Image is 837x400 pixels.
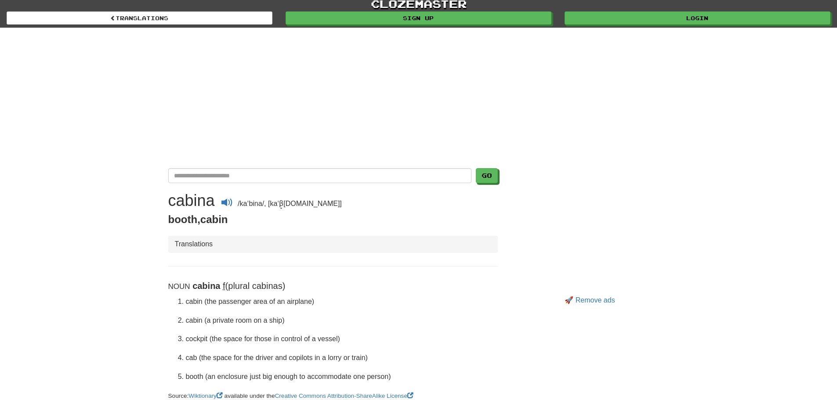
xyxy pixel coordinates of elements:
[192,281,220,291] strong: cabina
[168,280,498,292] p: (plural cabinas)
[168,36,669,159] iframe: Advertisement
[168,212,498,227] p: ,
[188,393,224,399] a: Wiktionary
[511,168,669,291] iframe: Advertisement
[168,393,413,399] small: Source: available under the
[217,196,238,212] button: Play audio cabina
[168,213,198,225] span: booth
[186,353,498,363] li: cab (the space for the driver and copilots in a lorry or train)
[186,334,498,344] li: cockpit (the space for those in control of a vessel)
[168,192,498,212] div: /kaˈbina/, [kaˈβ̞[DOMAIN_NAME]]
[175,239,213,249] li: Translations
[565,11,830,25] a: Login
[223,281,225,291] abbr: feminine gender
[565,296,615,304] a: 🚀 Remove ads
[275,393,413,399] a: Creative Commons Attribution-ShareAlike License
[186,297,498,307] li: cabin (the passenger area of an airplane)
[186,372,498,382] li: booth (an enclosure just big enough to accommodate one person)
[7,11,272,25] a: Translations
[286,11,551,25] a: Sign up
[168,282,190,291] small: Noun
[168,168,471,183] input: Translate Spanish-English
[186,316,498,326] li: cabin (a private room on a ship)
[476,168,498,183] button: Go
[200,213,228,225] span: cabin
[168,191,215,209] h1: cabina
